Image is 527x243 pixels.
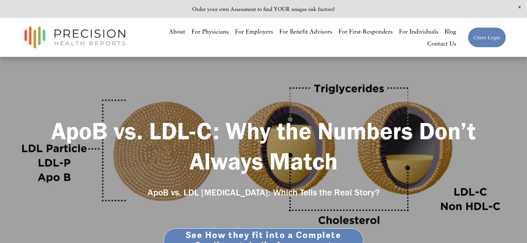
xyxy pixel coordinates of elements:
[399,26,438,38] a: For Individuals
[235,26,273,38] a: For Employers
[338,26,393,38] a: For First-Responders
[82,186,445,198] h4: ApoB vs. LDL [MEDICAL_DATA]: Which Tells the Real Story?
[279,26,332,38] a: For Benefit Advisors
[427,38,456,50] a: Contact Us
[169,26,185,38] a: About
[21,23,129,52] img: Precision Health Reports
[192,26,229,38] a: For Physicians
[51,116,482,176] strong: ApoB vs. LDL-C: Why the Numbers Don’t Always Match
[445,26,456,38] a: Blog
[468,27,506,48] a: Client Login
